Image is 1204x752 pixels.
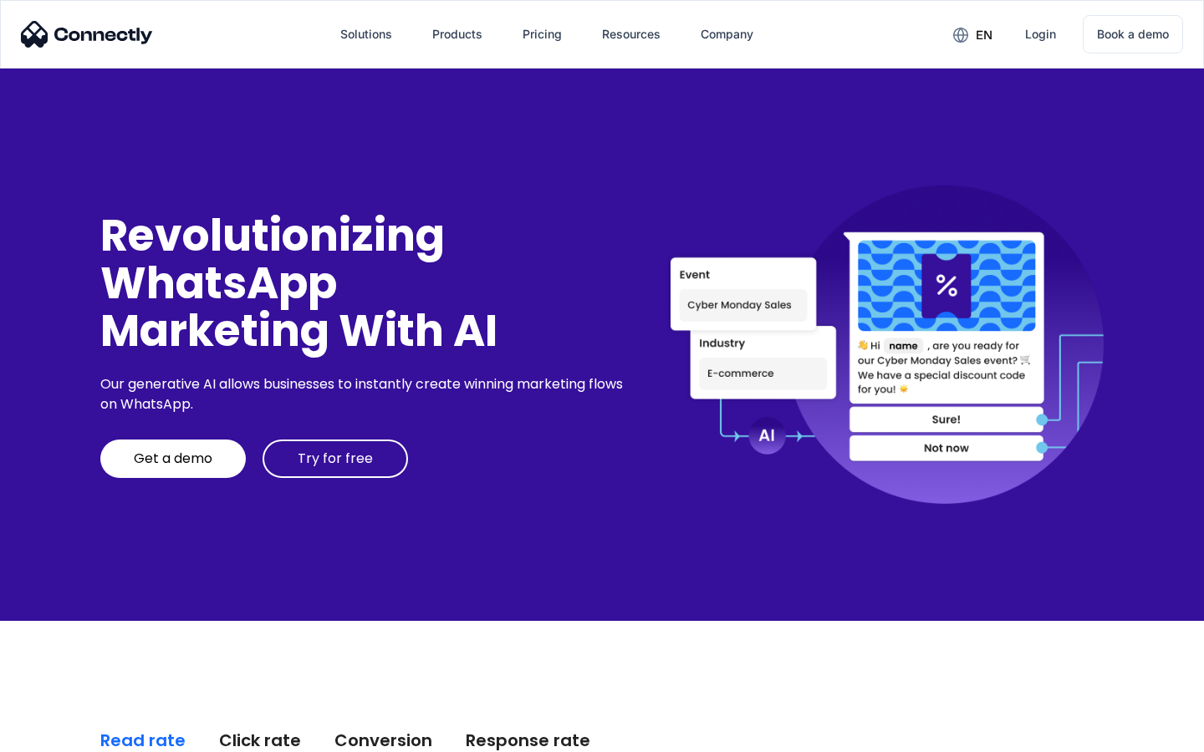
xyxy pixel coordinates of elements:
img: Connectly Logo [21,21,153,48]
div: Products [432,23,482,46]
div: Read rate [100,729,186,752]
a: Login [1012,14,1069,54]
a: Pricing [509,14,575,54]
div: Resources [602,23,661,46]
div: Click rate [219,729,301,752]
div: Get a demo [134,450,212,467]
div: Conversion [334,729,432,752]
a: Get a demo [100,440,246,478]
div: Response rate [466,729,590,752]
div: Login [1025,23,1056,46]
div: Try for free [298,450,373,467]
div: Our generative AI allows businesses to instantly create winning marketing flows on WhatsApp. [100,374,629,414]
div: Revolutionizing WhatsApp Marketing With AI [100,211,629,355]
div: Pricing [523,23,562,46]
ul: Language list [33,723,100,746]
a: Try for free [263,440,408,478]
div: Solutions [340,23,392,46]
a: Book a demo [1083,15,1183,53]
div: en [976,23,992,47]
aside: Language selected: English [17,723,100,746]
div: Company [701,23,753,46]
